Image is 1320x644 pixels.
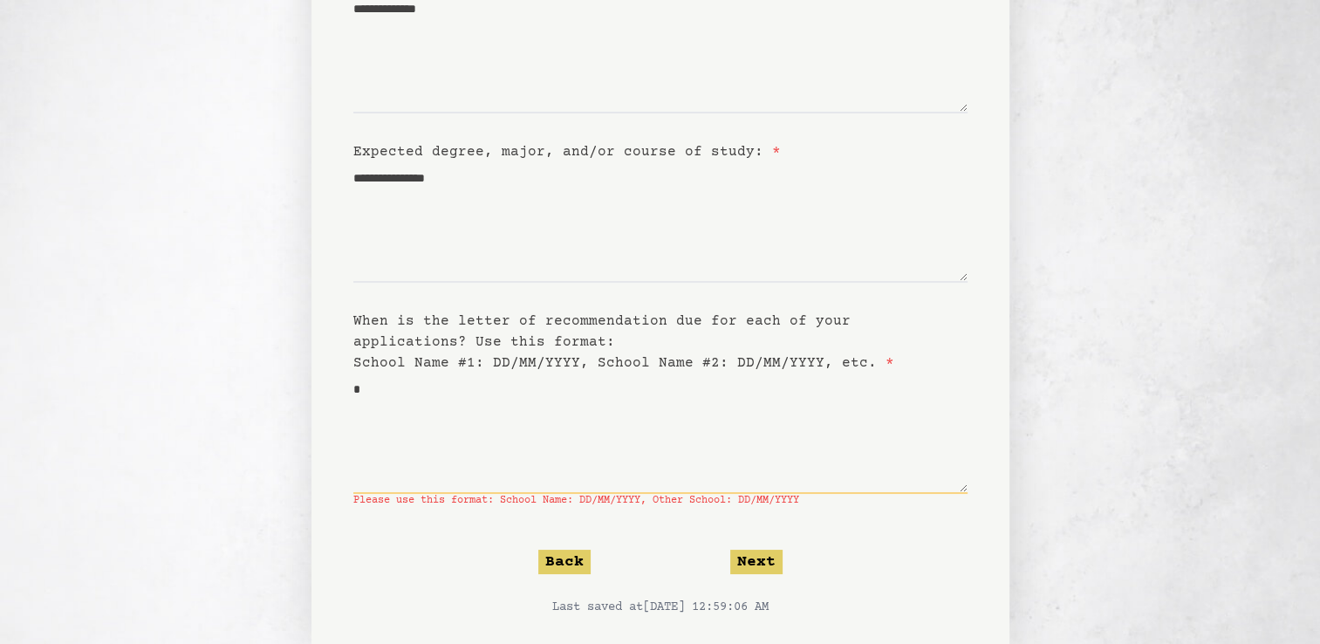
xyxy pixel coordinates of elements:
[730,550,783,574] button: Next
[353,313,894,371] label: When is the letter of recommendation due for each of your applications? Use this format: School N...
[353,599,968,616] p: Last saved at [DATE] 12:59:06 AM
[353,494,968,508] span: Please use this format: School Name: DD/MM/YYYY, Other School: DD/MM/YYYY
[353,144,781,160] label: Expected degree, major, and/or course of study:
[538,550,591,574] button: Back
